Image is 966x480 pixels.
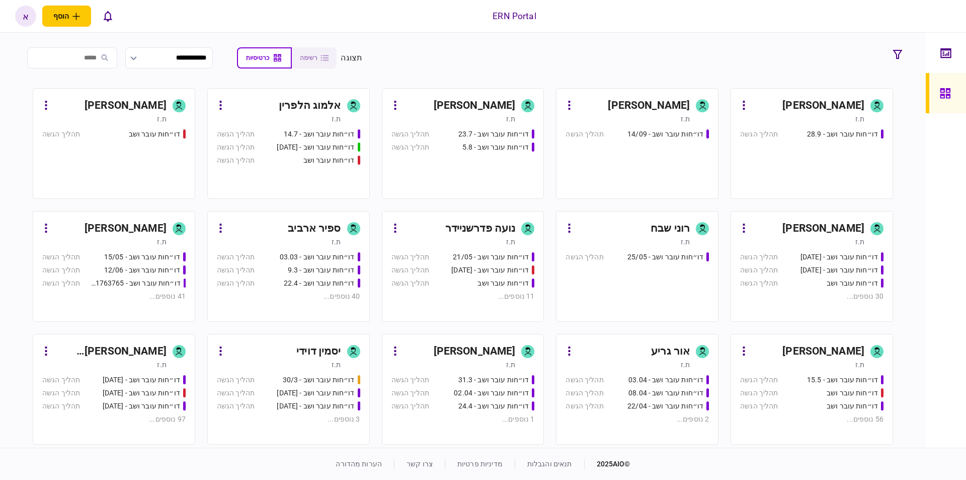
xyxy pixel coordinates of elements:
a: [PERSON_NAME]ת.זדו״חות עובר ושב - 15/05תהליך הגשהדו״חות עובר ושב - 12/06תהליך הגשהדו״חות עובר ושב... [33,211,195,322]
div: 56 נוספים ... [740,414,883,425]
div: 97 נוספים ... [42,414,186,425]
div: דו״חות עובר ושב - 23.7 [458,129,529,140]
div: 1 נוספים ... [391,414,535,425]
a: [PERSON_NAME]ת.זדו״חות עובר ושב - 28.9תהליך הגשה [731,88,893,199]
div: ת.ז [681,360,690,370]
div: תהליך הגשה [217,252,255,262]
div: תהליך הגשה [566,388,603,398]
div: ת.ז [855,360,864,370]
div: 41 נוספים ... [42,291,186,302]
div: ת.ז [506,360,515,370]
div: דו״חות עובר ושב - 28.9 [807,129,878,140]
div: יסמין דוידי [296,344,341,360]
div: דו״חות עובר ושב [827,401,878,412]
div: תהליך הגשה [566,252,603,262]
div: דו״חות עובר ושב [827,388,878,398]
a: תנאים והגבלות [527,460,572,468]
div: נועה פדרשניידר [445,221,516,237]
a: [PERSON_NAME]ת.זדו״חות עובר ושב - 25.06.25תהליך הגשהדו״חות עובר ושב - 26.06.25תהליך הגשהדו״חות עו... [731,211,893,322]
div: תהליך הגשה [391,375,429,385]
button: פתח תפריט להוספת לקוח [42,6,91,27]
div: דו״חות עובר ושב - 14/09 [627,129,703,140]
div: תהליך הגשה [217,155,255,166]
div: תהליך הגשה [391,142,429,153]
div: דו״חות עובר ושב - 03.03 [280,252,355,262]
div: דו״חות עובר ושב - 02/09/25 [277,401,354,412]
a: נועה פדרשניידרת.זדו״חות עובר ושב - 21/05תהליך הגשהדו״חות עובר ושב - 03/06/25תהליך הגשהדו״חות עובר... [382,211,544,322]
div: דו״חות עובר ושב - 22.4 [284,278,355,289]
div: דו״חות עובר ושב - 511763765 18/06 [90,278,180,289]
div: 40 נוספים ... [217,291,360,302]
a: רוני שבחת.זדו״חות עובר ושב - 25/05תהליך הגשה [556,211,718,322]
span: כרטיסיות [246,54,269,61]
a: אור גריעת.זדו״חות עובר ושב - 03.04תהליך הגשהדו״חות עובר ושב - 08.04תהליך הגשהדו״חות עובר ושב - 22... [556,334,718,445]
div: רוני שבח [651,221,690,237]
div: [PERSON_NAME] [434,344,516,360]
div: תהליך הגשה [217,388,255,398]
div: דו״חות עובר ושב - 9.3 [288,265,355,276]
div: דו״חות עובר ושב - 19/03/2025 [103,375,180,385]
div: תצוגה [341,52,362,64]
div: תהליך הגשה [42,375,80,385]
div: [PERSON_NAME] [782,221,864,237]
div: תהליך הגשה [42,278,80,289]
a: מדיניות פרטיות [457,460,503,468]
div: אור גריע [651,344,690,360]
div: [PERSON_NAME] [PERSON_NAME] [54,344,167,360]
div: ת.ז [332,237,341,247]
div: ת.ז [157,114,166,124]
div: דו״חות עובר ושב - 25.06.25 [800,252,878,262]
a: [PERSON_NAME] [PERSON_NAME]ת.זדו״חות עובר ושב - 19/03/2025תהליך הגשהדו״חות עובר ושב - 19.3.25תהלי... [33,334,195,445]
div: תהליך הגשה [391,278,429,289]
div: תהליך הגשה [217,142,255,153]
span: רשימה [300,54,317,61]
div: דו״חות עובר ושב - 15/05 [104,252,180,262]
div: [PERSON_NAME] [608,98,690,114]
div: תהליך הגשה [391,401,429,412]
div: תהליך הגשה [391,265,429,276]
div: תהליך הגשה [217,278,255,289]
div: [PERSON_NAME] [85,98,167,114]
div: [PERSON_NAME] [782,344,864,360]
div: תהליך הגשה [42,252,80,262]
div: תהליך הגשה [740,388,778,398]
a: [PERSON_NAME]ת.זדו״חות עובר ושבתהליך הגשה [33,88,195,199]
div: דו״חות עובר ושב - 31.3 [458,375,529,385]
div: ת.ז [681,114,690,124]
div: דו״חות עובר ושב - 03.04 [628,375,703,385]
div: 30 נוספים ... [740,291,883,302]
div: תהליך הגשה [740,375,778,385]
div: דו״חות עובר ושב - 19.3.25 [103,388,180,398]
div: תהליך הגשה [740,129,778,140]
div: 11 נוספים ... [391,291,535,302]
div: ספיר ארביב [288,221,341,237]
button: א [15,6,36,27]
a: ספיר ארביבת.זדו״חות עובר ושב - 03.03תהליך הגשהדו״חות עובר ושב - 9.3תהליך הגשהדו״חות עובר ושב - 22... [207,211,370,322]
div: ת.ז [855,114,864,124]
div: דו״חות עובר ושב - 22/04 [627,401,703,412]
div: [PERSON_NAME] [434,98,516,114]
a: [PERSON_NAME]ת.זדו״חות עובר ושב - 15.5תהליך הגשהדו״חות עובר ושבתהליך הגשהדו״חות עובר ושבתהליך הגש... [731,334,893,445]
div: דו״חות עובר ושב - 24.4 [458,401,529,412]
div: דו״חות עובר ושב - 03/06/25 [451,265,529,276]
div: דו״חות עובר ושב - 19.3.25 [103,401,180,412]
div: תהליך הגשה [391,252,429,262]
div: תהליך הגשה [566,375,603,385]
div: דו״חות עובר ושב - 30/3 [283,375,355,385]
div: אלמוג הלפרין [279,98,341,114]
div: ת.ז [855,237,864,247]
a: [PERSON_NAME]ת.זדו״חות עובר ושב - 23.7תהליך הגשהדו״חות עובר ושב - 5.8תהליך הגשה [382,88,544,199]
div: דו״חות עובר ושב - 08.04 [628,388,703,398]
button: פתח רשימת התראות [97,6,118,27]
div: תהליך הגשה [566,129,603,140]
div: דו״חות עובר ושב - 25/05 [627,252,703,262]
div: דו״חות עובר ושב [477,278,529,289]
div: ת.ז [681,237,690,247]
div: תהליך הגשה [42,401,80,412]
div: © 2025 AIO [584,459,630,469]
div: 2 נוספים ... [566,414,709,425]
div: ת.ז [506,114,515,124]
a: [PERSON_NAME]ת.זדו״חות עובר ושב - 31.3תהליך הגשהדו״חות עובר ושב - 02.04תהליך הגשהדו״חות עובר ושב ... [382,334,544,445]
button: רשימה [292,47,337,68]
div: ת.ז [157,360,166,370]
